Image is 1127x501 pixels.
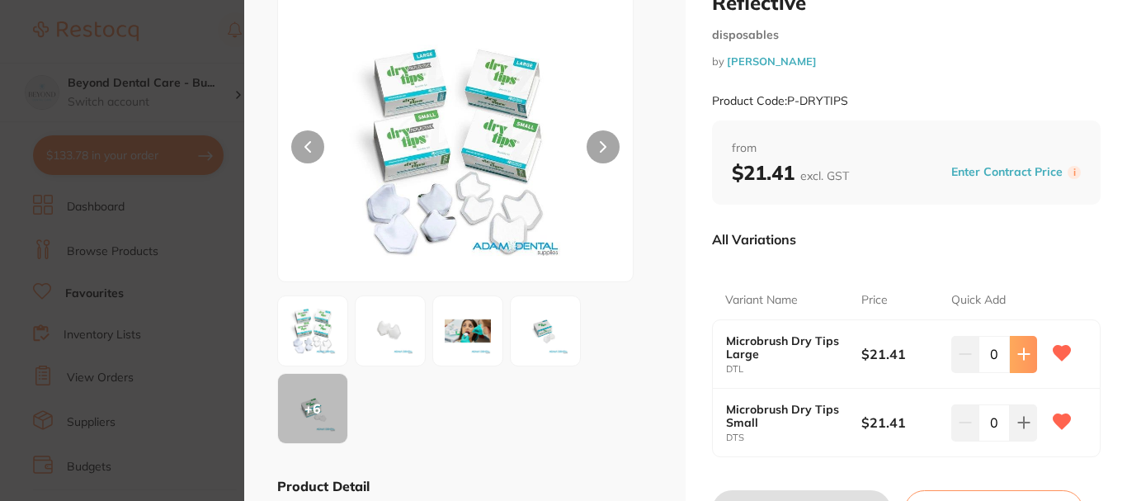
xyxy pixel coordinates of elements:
[1068,166,1081,179] label: i
[726,432,861,443] small: DTS
[349,21,562,281] img: VElQUy5qcGc
[712,94,848,108] small: Product Code: P-DRYTIPS
[951,292,1006,309] p: Quick Add
[861,345,942,363] b: $21.41
[712,231,796,248] p: All Variations
[277,478,370,494] b: Product Detail
[727,54,817,68] a: [PERSON_NAME]
[861,292,888,309] p: Price
[725,292,798,309] p: Variant Name
[726,364,861,375] small: DTL
[712,55,1101,68] small: by
[438,301,497,361] img: LmpwZw
[712,28,1101,42] small: disposables
[283,301,342,361] img: VElQUy5qcGc
[861,414,942,432] b: $21.41
[732,160,849,185] b: $21.41
[361,301,420,361] img: LmpwZw
[946,164,1068,180] button: Enter Contract Price
[516,301,575,361] img: cGc
[726,334,847,361] b: Microbrush Dry Tips Large
[277,373,348,444] button: +6
[800,168,849,183] span: excl. GST
[726,403,847,429] b: Microbrush Dry Tips Small
[278,374,347,443] div: + 6
[732,140,1081,157] span: from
